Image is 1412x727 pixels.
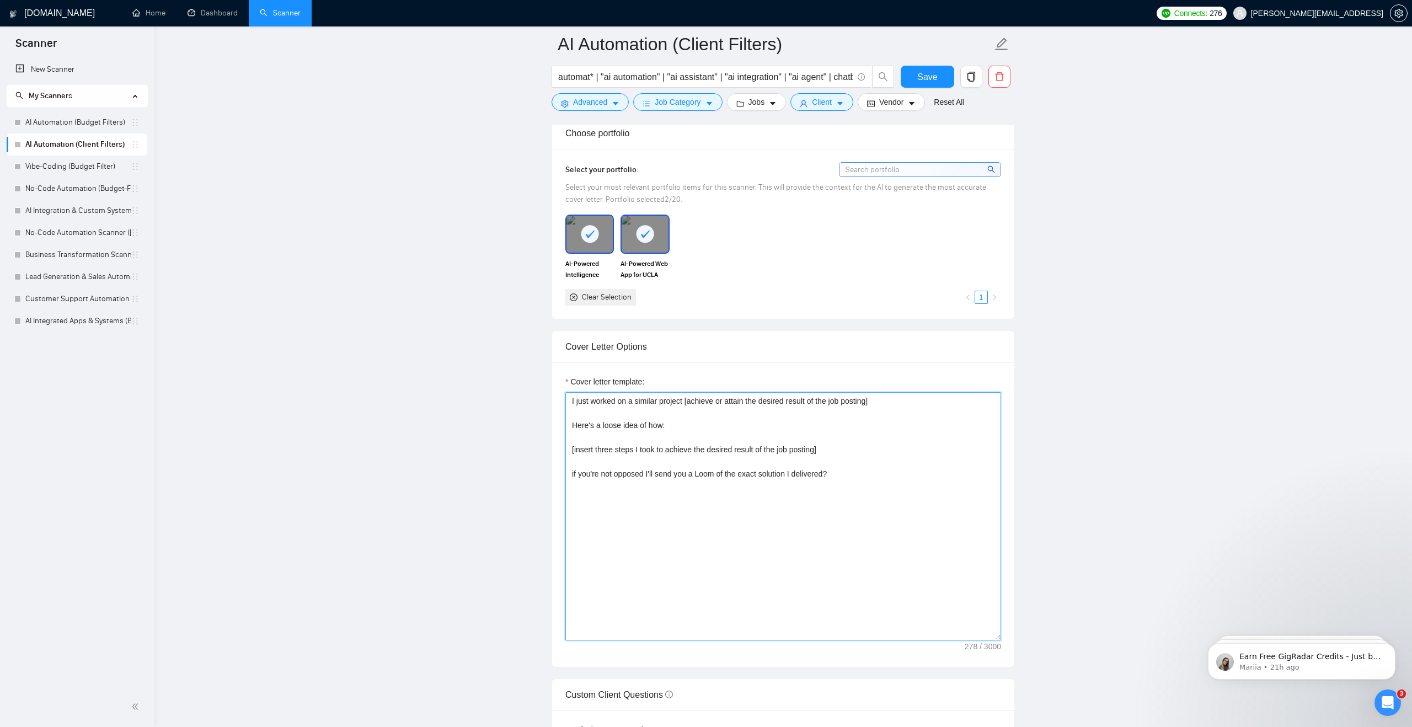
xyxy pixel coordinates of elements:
[988,291,1001,304] button: right
[769,99,777,108] span: caret-down
[565,392,1001,640] textarea: Cover letter template:
[131,272,140,281] span: holder
[132,8,165,18] a: homeHome
[7,222,147,244] li: No-Code Automation Scanner (Ivan)
[873,72,894,82] span: search
[25,288,131,310] a: Customer Support Automation ([PERSON_NAME])
[965,294,971,301] span: left
[131,228,140,237] span: holder
[621,258,669,280] span: AI-Powered Web App for UCLA Health
[131,118,140,127] span: holder
[131,206,140,215] span: holder
[991,294,998,301] span: right
[25,222,131,244] a: No-Code Automation Scanner ([PERSON_NAME])
[879,96,903,108] span: Vendor
[812,96,832,108] span: Client
[1210,7,1222,19] span: 276
[15,58,138,81] a: New Scanner
[989,72,1010,82] span: delete
[1174,7,1207,19] span: Connects:
[858,73,865,81] span: info-circle
[131,701,142,712] span: double-left
[7,244,147,266] li: Business Transformation Scanner (Ivan)
[1397,689,1406,698] span: 3
[988,66,1010,88] button: delete
[705,99,713,108] span: caret-down
[558,70,853,84] input: Search Freelance Jobs...
[633,93,722,111] button: barsJob Categorycaret-down
[917,70,937,84] span: Save
[561,99,569,108] span: setting
[7,133,147,156] li: AI Automation (Client Filters)
[131,140,140,149] span: holder
[25,178,131,200] a: No-Code Automation (Budget-Filters)
[25,266,131,288] a: Lead Generation & Sales Automation ([PERSON_NAME])
[612,99,619,108] span: caret-down
[1236,9,1244,17] span: user
[994,37,1009,51] span: edit
[961,291,975,304] button: left
[565,376,644,388] label: Cover letter template:
[1191,620,1412,697] iframe: Intercom notifications message
[131,184,140,193] span: holder
[800,99,807,108] span: user
[15,91,72,100] span: My Scanners
[25,133,131,156] a: AI Automation (Client Filters)
[727,93,787,111] button: folderJobscaret-down
[25,156,131,178] a: Vibe-Coding (Budget Filter)
[790,93,853,111] button: userClientcaret-down
[987,163,997,175] span: search
[7,111,147,133] li: AI Automation (Budget Filters)
[748,96,765,108] span: Jobs
[565,331,1001,362] div: Cover Letter Options
[839,163,1001,177] input: Search portfolio
[901,66,954,88] button: Save
[867,99,875,108] span: idcard
[25,244,131,266] a: Business Transformation Scanner ([PERSON_NAME])
[582,291,632,303] div: Clear Selection
[736,99,744,108] span: folder
[872,66,894,88] button: search
[858,93,925,111] button: idcardVendorcaret-down
[7,58,147,81] li: New Scanner
[188,8,238,18] a: dashboardDashboard
[131,162,140,171] span: holder
[565,165,639,174] span: Select your portfolio:
[7,266,147,288] li: Lead Generation & Sales Automation (Ivan)
[565,117,1001,149] div: Choose portfolio
[15,92,23,99] span: search
[1162,9,1170,18] img: upwork-logo.png
[1390,9,1408,18] a: setting
[9,5,17,23] img: logo
[131,317,140,325] span: holder
[655,96,700,108] span: Job Category
[836,99,844,108] span: caret-down
[552,93,629,111] button: settingAdvancedcaret-down
[7,156,147,178] li: Vibe-Coding (Budget Filter)
[25,200,131,222] a: AI Integration & Custom Systems Scanner ([PERSON_NAME])
[988,291,1001,304] li: Next Page
[131,250,140,259] span: holder
[573,96,607,108] span: Advanced
[558,30,992,58] input: Scanner name...
[7,310,147,332] li: AI Integrated Apps & Systems (Budget Filters)
[25,310,131,332] a: AI Integrated Apps & Systems (Budget Filters)
[7,178,147,200] li: No-Code Automation (Budget-Filters)
[643,99,650,108] span: bars
[1374,689,1401,716] iframe: Intercom live chat
[934,96,964,108] a: Reset All
[961,72,982,82] span: copy
[29,91,72,100] span: My Scanners
[260,8,301,18] a: searchScanner
[565,183,986,204] span: Select your most relevant portfolio items for this scanner. This will provide the context for the...
[7,200,147,222] li: AI Integration & Custom Systems Scanner (Ivan)
[1390,9,1407,18] span: setting
[7,288,147,310] li: Customer Support Automation (Ivan)
[1390,4,1408,22] button: setting
[665,691,673,698] span: info-circle
[908,99,916,108] span: caret-down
